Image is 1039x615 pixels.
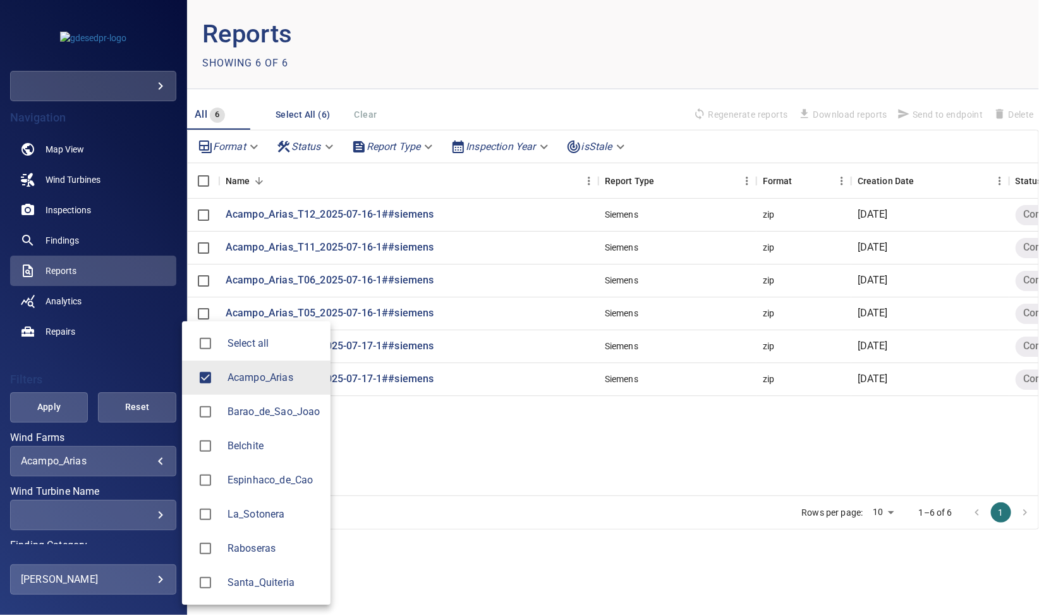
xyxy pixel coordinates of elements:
[228,370,320,385] span: Acampo_Arias
[182,321,331,605] ul: Acampo_Arias
[228,370,320,385] div: Wind Farms Acampo_Arias
[228,575,320,590] span: Santa_Quiteria
[228,404,320,419] div: Wind Farms Barao_de_Sao_Joao
[228,507,320,522] div: Wind Farms La_Sotonera
[228,575,320,590] div: Wind Farms Santa_Quiteria
[192,569,219,596] span: Santa_Quiteria
[228,541,320,556] span: Raboseras
[228,438,320,454] div: Wind Farms Belchite
[228,473,320,488] span: Espinhaco_de_Cao
[192,535,219,562] span: Raboseras
[192,364,219,391] span: Acampo_Arias
[192,467,219,494] span: Espinhaco_de_Cao
[228,438,320,454] span: Belchite
[228,336,320,351] span: Select all
[192,433,219,459] span: Belchite
[192,399,219,425] span: Barao_de_Sao_Joao
[228,473,320,488] div: Wind Farms Espinhaco_de_Cao
[228,404,320,419] span: Barao_de_Sao_Joao
[228,507,320,522] span: La_Sotonera
[228,541,320,556] div: Wind Farms Raboseras
[192,501,219,528] span: La_Sotonera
